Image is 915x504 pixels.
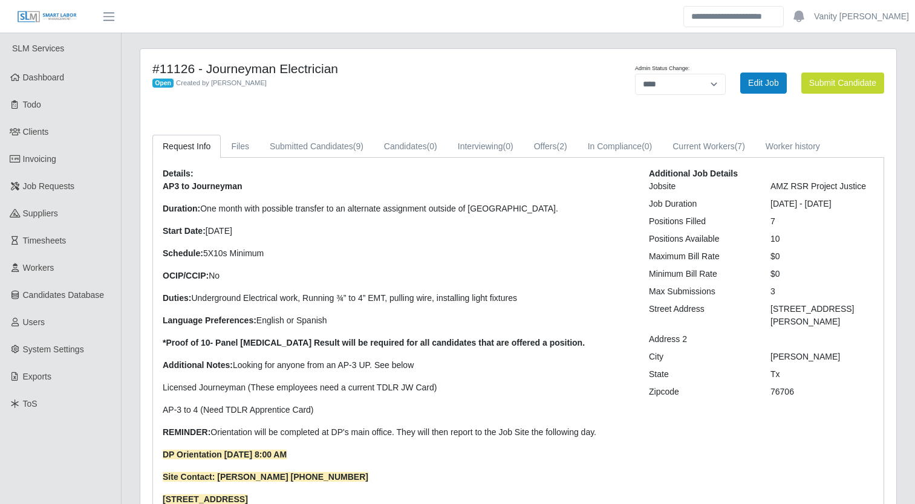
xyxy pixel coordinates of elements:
span: ToS [23,399,37,409]
label: Admin Status Change: [635,65,689,73]
div: [STREET_ADDRESS][PERSON_NAME] [761,303,883,328]
div: 10 [761,233,883,245]
div: Zipcode [640,386,761,398]
p: Underground Electrical work, Running ¾” to 4” EMT, pulling wire, installing light fixtures [163,292,631,305]
strong: AP3 to Journeyman [163,181,242,191]
span: Clients [23,127,49,137]
div: $0 [761,250,883,263]
strong: Language Preferences: [163,315,256,325]
span: Invoicing [23,154,56,164]
a: Vanity [PERSON_NAME] [814,10,909,23]
span: (0) [503,141,513,151]
span: (9) [353,141,363,151]
strong: Duties: [163,293,191,303]
button: Submit Candidate [801,73,884,94]
a: Request Info [152,135,221,158]
p: Looking for anyone from an AP-3 UP. See below [163,359,631,372]
div: Positions Filled [640,215,761,228]
span: Users [23,317,45,327]
strong: [STREET_ADDRESS] [163,494,248,504]
b: Details: [163,169,194,178]
div: Minimum Bill Rate [640,268,761,280]
div: Street Address [640,303,761,328]
div: [DATE] - [DATE] [761,198,883,210]
span: Open [152,79,174,88]
p: English or Spanish [163,314,631,327]
strong: Duration: [163,204,200,213]
p: [DATE] [163,225,631,237]
div: Jobsite [640,180,761,193]
img: SLM Logo [17,10,77,24]
strong: DP Orientation [DATE] 8:00 AM [163,450,287,459]
div: State [640,368,761,381]
div: Max Submissions [640,285,761,298]
span: (0) [427,141,437,151]
a: Current Workers [662,135,755,158]
a: Worker history [755,135,830,158]
strong: Schedule: [163,248,203,258]
div: Address 2 [640,333,761,346]
span: SLM Services [12,44,64,53]
span: Candidates Database [23,290,105,300]
span: Exports [23,372,51,381]
div: [PERSON_NAME] [761,351,883,363]
a: In Compliance [578,135,663,158]
strong: Site Contact: [PERSON_NAME] [PHONE_NUMBER] [163,472,368,482]
strong: OCIP/CCIP: [163,271,209,280]
a: Interviewing [448,135,524,158]
div: Job Duration [640,198,761,210]
p: One month with possible transfer to an alternate assignment outside of [GEOGRAPHIC_DATA]. [163,202,631,215]
div: AMZ RSR Project Justice [761,180,883,193]
a: Offers [524,135,578,158]
div: Maximum Bill Rate [640,250,761,263]
div: Positions Available [640,233,761,245]
a: Submitted Candidates [259,135,374,158]
strong: Start Date: [163,226,206,236]
span: (0) [642,141,652,151]
p: 5X10s Minimum [163,247,631,260]
span: Suppliers [23,208,58,218]
span: Dashboard [23,73,65,82]
span: Created by [PERSON_NAME] [176,79,267,86]
div: Tx [761,368,883,381]
strong: REMINDER: [163,427,210,437]
span: (2) [557,141,567,151]
div: $0 [761,268,883,280]
a: Edit Job [740,73,787,94]
strong: *Proof of 10- Panel [MEDICAL_DATA] Result will be required for all candidates that are offered a ... [163,338,585,347]
span: (7) [735,141,745,151]
b: Additional Job Details [649,169,738,178]
div: City [640,351,761,363]
strong: Additional Notes: [163,360,233,370]
span: Timesheets [23,236,67,245]
p: No [163,270,631,282]
div: 3 [761,285,883,298]
span: Todo [23,100,41,109]
div: 7 [761,215,883,228]
span: Workers [23,263,54,273]
a: Files [221,135,259,158]
span: Job Requests [23,181,75,191]
a: Candidates [374,135,448,158]
p: AP-3 to 4 (Need TDLR Apprentice Card) [163,404,631,416]
div: 76706 [761,386,883,398]
p: Orientation will be completed at DP's main office. They will then report to the Job Site the foll... [163,426,631,439]
h4: #11126 - Journeyman Electrician [152,61,571,76]
span: System Settings [23,344,84,354]
input: Search [683,6,784,27]
p: Licensed Journeyman (These employees need a current TDLR JW Card) [163,381,631,394]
